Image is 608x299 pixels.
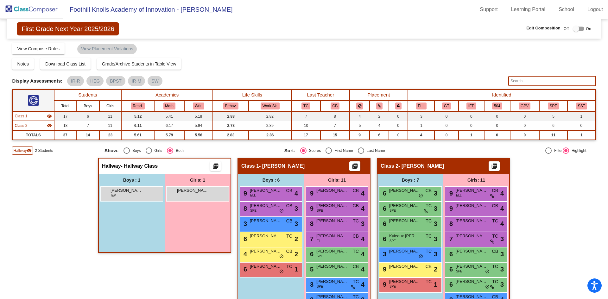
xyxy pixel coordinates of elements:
span: [PERSON_NAME] [250,202,282,209]
td: 2.83 [213,130,249,140]
td: 5.56 [184,130,213,140]
span: [PERSON_NAME] [316,278,348,285]
span: TC [286,263,292,270]
span: [PERSON_NAME] [389,187,421,194]
button: Work Sk. [261,103,280,109]
span: 9 [448,205,453,212]
span: SPE [389,239,396,243]
td: 6 [370,130,389,140]
span: [PERSON_NAME] [456,278,487,285]
button: SPE [548,103,559,109]
span: TC [426,278,432,285]
td: 5 [539,111,567,121]
span: [PERSON_NAME] [389,263,421,270]
td: 2.88 [213,111,249,121]
span: [PERSON_NAME] [456,233,487,239]
th: Good Parent Volunteer [510,101,539,111]
span: SPE [317,208,323,213]
span: SPE [389,284,396,289]
th: Keep with students [370,101,389,111]
span: [PERSON_NAME] [316,218,348,224]
td: 5.41 [154,111,184,121]
span: CB [426,263,432,270]
span: 1 [434,280,437,289]
th: 504 Plan [484,101,510,111]
span: 3 [294,204,298,213]
button: 504 [492,103,502,109]
span: 6 [381,235,386,242]
span: Edit Composition [526,25,560,31]
span: 4 [361,265,364,274]
th: Placement [350,90,408,101]
td: Hidden teacher - Mrs. Hamilton [12,121,54,130]
span: CB [353,187,359,194]
span: TC [426,218,432,224]
span: 6 [448,266,453,273]
td: 8 [320,111,350,121]
div: Girls: 11 [443,174,509,186]
div: Filter [552,148,563,153]
span: Hallway [13,148,27,153]
span: Notes [17,61,29,66]
td: 1 [567,130,595,140]
span: 2 [294,249,298,259]
button: SST [576,103,587,109]
div: Scores [307,148,321,153]
td: 1 [459,130,484,140]
td: 0 [510,130,539,140]
th: Keep with teacher [389,101,408,111]
span: TC [492,233,498,240]
span: do_not_disturb_alt [485,284,490,290]
td: 5.12 [121,111,155,121]
span: 3 [381,251,386,258]
td: 37 [54,130,76,140]
span: [PERSON_NAME] [111,187,142,194]
div: Boys : 6 [238,174,304,186]
span: 6 [381,205,386,212]
span: 4 [242,251,247,258]
td: 1 [408,121,435,130]
mat-chip: IR-M [128,76,145,86]
td: 7 [292,111,320,121]
span: SPE [250,208,256,213]
div: Boys [130,148,141,153]
span: TC [492,263,498,270]
span: 9 [381,281,386,288]
div: Both [173,148,184,153]
button: Print Students Details [210,161,221,171]
td: 0 [510,121,539,130]
mat-icon: picture_as_pdf [212,163,219,172]
td: 5.79 [154,130,184,140]
span: CB [492,187,498,194]
td: 6 [539,121,567,130]
span: SPE [317,254,323,259]
td: 2 [370,111,389,121]
th: Speech Only IEP [539,101,567,111]
th: Academics [121,90,213,101]
span: 9 [381,266,386,273]
a: Learning Portal [506,4,551,15]
span: [PERSON_NAME] [250,263,282,270]
span: 6 [242,266,247,273]
span: 9 [242,190,247,197]
span: 3 [500,234,504,244]
span: Class 1 [15,113,27,119]
td: 18 [54,121,76,130]
span: 9 [308,205,313,212]
td: 0 [459,121,484,130]
span: Hallway [102,163,121,169]
span: [PERSON_NAME] [456,263,487,270]
span: [PERSON_NAME] [250,218,282,224]
span: 4 [500,219,504,228]
span: [PERSON_NAME] [456,202,487,209]
button: CB [331,103,339,109]
span: do_not_disturb_alt [419,193,423,198]
th: Student Success Team [567,101,595,111]
span: 4 [361,280,364,289]
span: TC [492,278,498,285]
span: 6 [308,251,313,258]
span: CB [286,218,292,224]
span: 3 [434,249,437,259]
button: View Compose Rules [12,43,65,54]
div: Girls: 1 [165,174,231,186]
